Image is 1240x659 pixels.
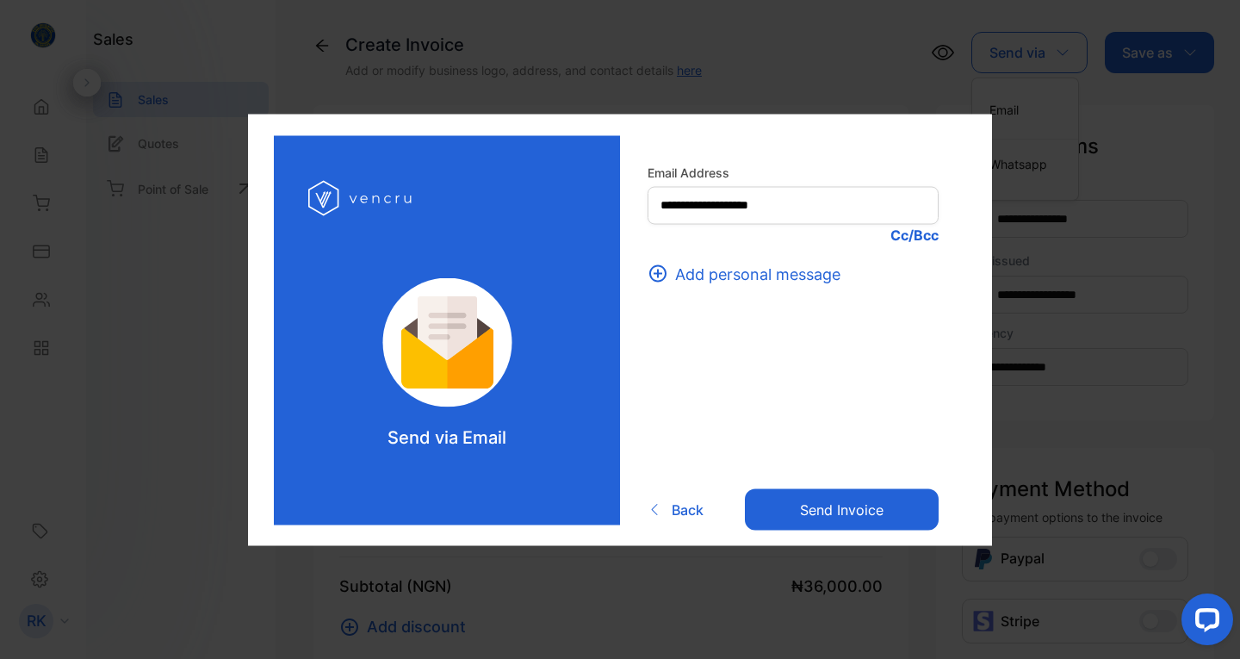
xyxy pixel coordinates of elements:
p: Send via Email [387,424,506,450]
label: Email Address [648,163,939,181]
span: Back [672,500,704,520]
span: Add personal message [675,262,840,285]
iframe: LiveChat chat widget [1168,587,1240,659]
img: log [308,170,416,226]
img: log [359,277,536,407]
button: Send invoice [745,489,939,531]
p: Cc/Bcc [648,224,939,245]
button: Add personal message [648,262,851,285]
